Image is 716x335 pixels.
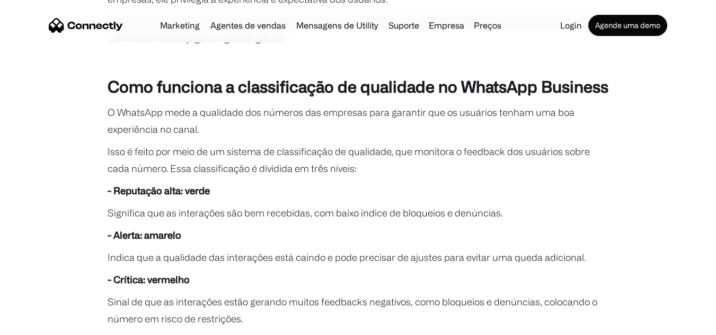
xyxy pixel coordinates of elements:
strong: - Reputação alta: verde [108,185,210,196]
strong: - Crítica: vermelho [108,274,190,285]
ul: Language list [21,316,64,331]
a: home [49,17,123,33]
p: Isso é feito por meio de um sistema de classificação de qualidade, que monitora o feedback dos us... [108,143,609,177]
p: Indica que a qualidade das interações está caindo e pode precisar de ajustes para evitar uma qued... [108,249,609,266]
a: Agentes de vendas [206,21,290,30]
div: Empresa [426,18,467,33]
div: Empresa [429,18,464,33]
p: ‍ [108,52,609,69]
a: Login [556,21,586,30]
p: O WhatsApp mede a qualidade dos números das empresas para garantir que os usuários tenham uma boa... [108,104,609,138]
p: Sinal de que as interações estão gerando muitos feedbacks negativos, como bloqueios e denúncias, ... [108,293,609,327]
a: Marketing [156,21,204,30]
aside: Language selected: Português (Brasil) [11,316,64,331]
strong: - Alerta: amarelo [108,230,181,240]
a: Mensagens de Utility [292,21,382,30]
strong: Como funciona a classificação de qualidade no WhatsApp Business [108,77,608,95]
p: Significa que as interações são bem recebidas, com baixo índice de bloqueios e denúncias. [108,204,609,221]
a: Agende uma demo [588,15,667,36]
a: Preços [470,21,506,30]
a: Suporte [384,21,423,30]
